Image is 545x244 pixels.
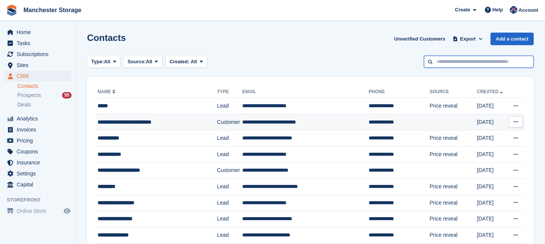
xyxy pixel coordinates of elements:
th: Email [242,86,369,98]
span: Storefront [7,196,75,204]
span: Home [17,27,62,38]
th: Phone [369,86,430,98]
span: Online Store [17,206,62,216]
a: Name [98,89,117,94]
span: Coupons [17,146,62,157]
td: Price reveal [430,179,477,195]
td: Lead [217,98,242,114]
td: Price reveal [430,227,477,243]
td: [DATE] [477,130,507,147]
td: [DATE] [477,179,507,195]
img: stora-icon-8386f47178a22dfd0bd8f6a31ec36ba5ce8667c1dd55bd0f319d3a0aa187defe.svg [6,5,17,16]
span: CRM [17,71,62,81]
a: menu [4,168,72,179]
a: menu [4,135,72,146]
a: menu [4,124,72,135]
td: [DATE] [477,114,507,130]
td: Lead [217,179,242,195]
span: Deals [17,101,31,108]
h1: Contacts [87,33,126,43]
a: menu [4,157,72,168]
a: menu [4,179,72,190]
td: Customer [217,163,242,179]
td: Price reveal [430,130,477,147]
span: Created: [170,59,190,64]
td: [DATE] [477,227,507,243]
a: menu [4,60,72,70]
a: Manchester Storage [20,4,84,16]
th: Type [217,86,242,98]
span: Source: [128,58,146,66]
a: Contacts [17,83,72,90]
td: Lead [217,130,242,147]
a: menu [4,49,72,59]
a: Prospects 55 [17,91,72,99]
td: Lead [217,227,242,243]
span: All [146,58,153,66]
a: menu [4,71,72,81]
a: menu [4,27,72,38]
td: Price reveal [430,211,477,227]
button: Source: All [123,56,162,68]
a: menu [4,146,72,157]
span: All [191,59,197,64]
button: Type: All [87,56,120,68]
span: Account [519,6,538,14]
a: menu [4,206,72,216]
span: Pricing [17,135,62,146]
button: Created: All [165,56,207,68]
span: Prospects [17,92,41,99]
span: Analytics [17,113,62,124]
a: menu [4,38,72,48]
td: [DATE] [477,146,507,163]
th: Source [430,86,477,98]
td: [DATE] [477,211,507,227]
td: Price reveal [430,98,477,114]
a: Created [477,89,505,94]
a: menu [4,113,72,124]
span: Create [455,6,470,14]
td: Price reveal [430,195,477,211]
span: Tasks [17,38,62,48]
span: Settings [17,168,62,179]
td: Lead [217,211,242,227]
span: Subscriptions [17,49,62,59]
span: Invoices [17,124,62,135]
span: Help [492,6,503,14]
td: Lead [217,146,242,163]
td: Customer [217,114,242,130]
a: Unverified Customers [391,33,448,45]
button: Export [451,33,484,45]
a: Preview store [62,206,72,216]
a: Add a contact [490,33,534,45]
td: [DATE] [477,195,507,211]
td: Price reveal [430,146,477,163]
span: Type: [91,58,104,66]
div: 55 [62,92,72,99]
span: Insurance [17,157,62,168]
span: Export [460,35,476,43]
td: Lead [217,195,242,211]
span: All [104,58,111,66]
td: [DATE] [477,98,507,114]
span: Sites [17,60,62,70]
td: [DATE] [477,163,507,179]
a: Deals [17,101,72,109]
span: Capital [17,179,62,190]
